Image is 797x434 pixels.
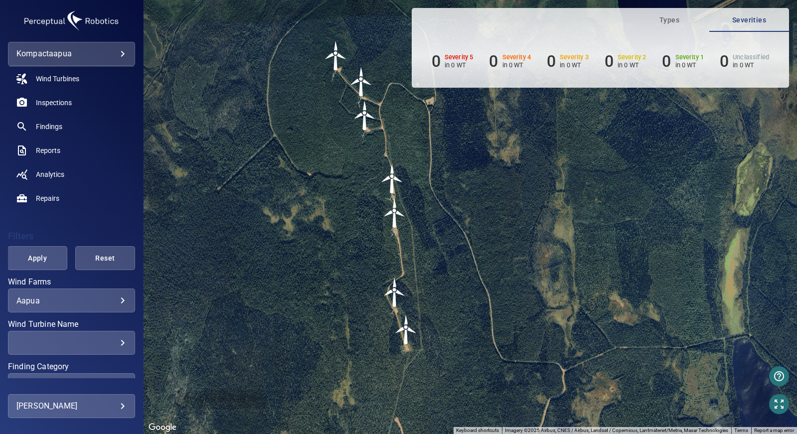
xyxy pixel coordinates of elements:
[675,54,704,61] h6: Severity 1
[8,186,135,210] a: repairs noActive
[547,52,556,71] h6: 0
[8,115,135,139] a: findings noActive
[754,428,794,433] a: Report a map error
[8,363,135,371] label: Finding Category
[21,8,121,34] img: kompactaapua-logo
[560,61,589,69] p: in 0 WT
[36,145,60,155] span: Reports
[8,139,135,162] a: reports noActive
[36,169,64,179] span: Analytics
[734,428,748,433] a: Terms
[605,52,646,71] li: Severity 2
[502,54,531,61] h6: Severity 4
[618,61,646,69] p: in 0 WT
[377,164,407,194] img: windFarmIcon.svg
[36,122,62,132] span: Findings
[346,67,376,97] gmp-advanced-marker: T21769
[715,14,783,26] span: Severities
[380,198,410,228] img: windFarmIcon.svg
[321,41,351,71] img: windFarmIcon.svg
[432,52,474,71] li: Severity 5
[36,74,79,84] span: Wind Turbines
[733,54,769,61] h6: Unclassified
[321,41,351,71] gmp-advanced-marker: T21768
[720,52,729,71] h6: 0
[456,427,499,434] button: Keyboard shortcuts
[662,52,671,71] h6: 0
[8,289,135,312] div: Wind Farms
[146,421,179,434] a: Open this area in Google Maps (opens a new window)
[377,164,407,194] gmp-advanced-marker: T21771
[432,52,441,71] h6: 0
[350,101,380,131] img: windFarmIcon.svg
[445,54,474,61] h6: Severity 5
[75,246,135,270] button: Reset
[675,61,704,69] p: in 0 WT
[16,296,127,305] div: Aapua
[8,320,135,328] label: Wind Turbine Name
[380,278,410,307] gmp-advanced-marker: T21773
[8,91,135,115] a: inspections noActive
[8,373,135,397] div: Finding Category
[8,331,135,355] div: Wind Turbine Name
[8,162,135,186] a: analytics noActive
[8,42,135,66] div: kompactaapua
[16,46,127,62] div: kompactaapua
[505,428,728,433] span: Imagery ©2025 Airbus, CNES / Airbus, Landsat / Copernicus, Lantmäteriet/Metria, Maxar Technologies
[346,67,376,97] img: windFarmIcon.svg
[662,52,704,71] li: Severity 1
[618,54,646,61] h6: Severity 2
[502,61,531,69] p: in 0 WT
[391,315,421,345] gmp-advanced-marker: T21774
[146,421,179,434] img: Google
[636,14,703,26] span: Types
[16,398,127,414] div: [PERSON_NAME]
[350,101,380,131] gmp-advanced-marker: T21770
[20,252,55,265] span: Apply
[560,54,589,61] h6: Severity 3
[36,193,59,203] span: Repairs
[8,231,135,241] h4: Filters
[88,252,123,265] span: Reset
[8,67,135,91] a: windturbines noActive
[36,98,72,108] span: Inspections
[7,246,67,270] button: Apply
[547,52,589,71] li: Severity 3
[380,198,410,228] gmp-advanced-marker: T21772
[380,278,410,307] img: windFarmIcon.svg
[8,278,135,286] label: Wind Farms
[489,52,498,71] h6: 0
[391,315,421,345] img: windFarmIcon.svg
[445,61,474,69] p: in 0 WT
[605,52,614,71] h6: 0
[733,61,769,69] p: in 0 WT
